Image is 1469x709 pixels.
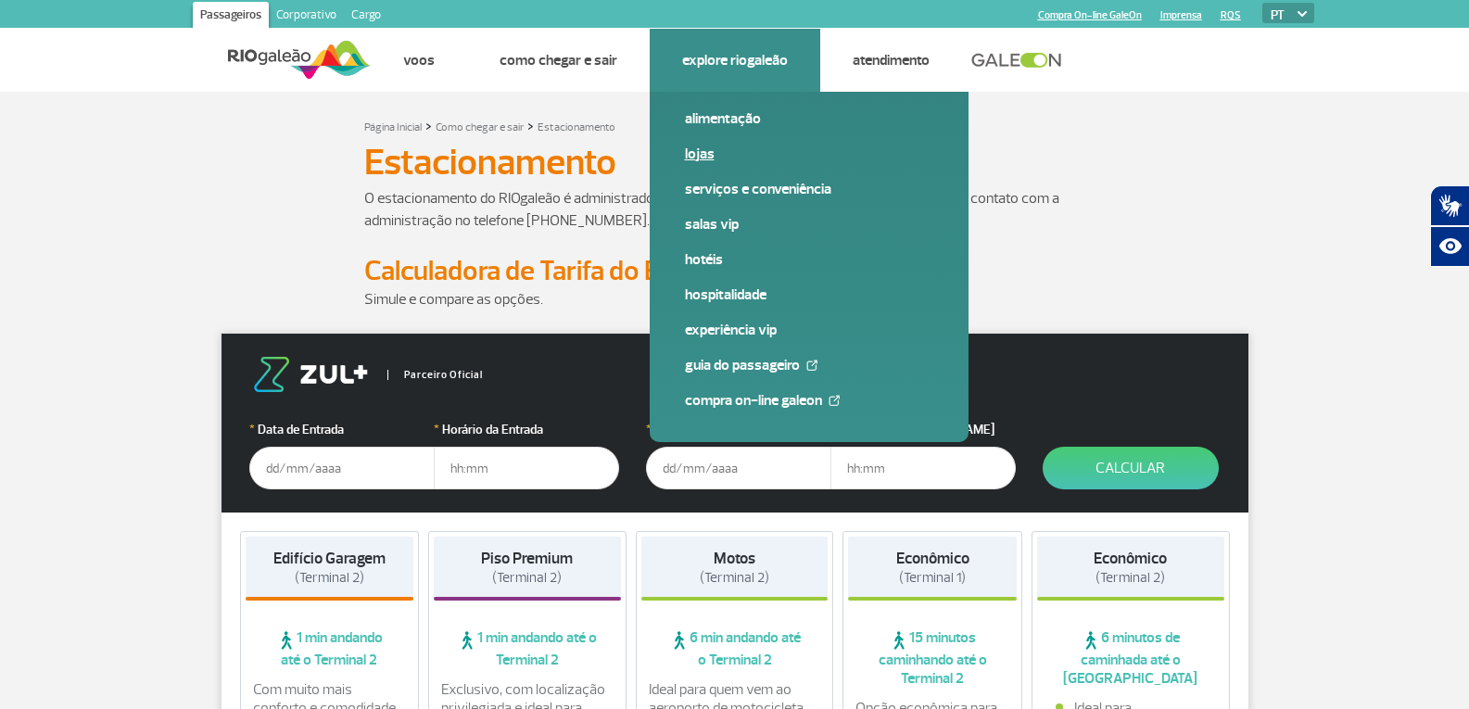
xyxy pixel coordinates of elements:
a: Alimentação [685,108,933,129]
a: Compra On-line GaleOn [1038,9,1142,21]
input: hh:mm [434,447,619,489]
span: 1 min andando até o Terminal 2 [434,628,621,669]
p: Simule e compare as opções. [364,288,1106,310]
a: Como chegar e sair [436,120,524,134]
a: Hospitalidade [685,285,933,305]
span: (Terminal 2) [700,569,769,587]
span: (Terminal 2) [295,569,364,587]
input: dd/mm/aaaa [249,447,435,489]
p: O estacionamento do RIOgaleão é administrado pela Estapar. Para dúvidas e informações, entre em c... [364,187,1106,232]
a: Compra On-line GaleOn [685,390,933,411]
button: Abrir recursos assistivos. [1430,226,1469,267]
span: Parceiro Oficial [387,370,483,380]
a: Estacionamento [538,120,615,134]
a: Atendimento [853,51,930,70]
span: 15 minutos caminhando até o Terminal 2 [848,628,1017,688]
span: (Terminal 2) [1095,569,1165,587]
a: Corporativo [269,2,344,32]
a: Imprensa [1160,9,1202,21]
a: > [425,115,432,136]
label: Horário da Entrada [434,420,619,439]
a: Explore RIOgaleão [682,51,788,70]
a: Hotéis [685,249,933,270]
span: 6 minutos de caminhada até o [GEOGRAPHIC_DATA] [1037,628,1224,688]
label: Data da Saída [646,420,831,439]
span: (Terminal 1) [899,569,966,587]
a: Cargo [344,2,388,32]
strong: Econômico [896,549,969,568]
label: Data de Entrada [249,420,435,439]
a: Serviços e Conveniência [685,179,933,199]
span: 1 min andando até o Terminal 2 [246,628,414,669]
img: External Link Icon [806,360,817,371]
a: Voos [403,51,435,70]
a: Salas VIP [685,214,933,234]
strong: Edifício Garagem [273,549,386,568]
a: Experiência VIP [685,320,933,340]
a: Guia do Passageiro [685,355,933,375]
h2: Calculadora de Tarifa do Estacionamento [364,254,1106,288]
h1: Estacionamento [364,146,1106,178]
a: > [527,115,534,136]
img: logo-zul.png [249,357,372,392]
img: External Link Icon [829,395,840,406]
a: Passageiros [193,2,269,32]
button: Calcular [1043,447,1219,489]
button: Abrir tradutor de língua de sinais. [1430,185,1469,226]
a: Lojas [685,144,933,164]
a: Página Inicial [364,120,422,134]
strong: Econômico [1094,549,1167,568]
div: Plugin de acessibilidade da Hand Talk. [1430,185,1469,267]
input: dd/mm/aaaa [646,447,831,489]
span: 6 min andando até o Terminal 2 [641,628,829,669]
input: hh:mm [830,447,1016,489]
a: Como chegar e sair [500,51,617,70]
strong: Motos [714,549,755,568]
span: (Terminal 2) [492,569,562,587]
a: RQS [1221,9,1241,21]
strong: Piso Premium [481,549,573,568]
